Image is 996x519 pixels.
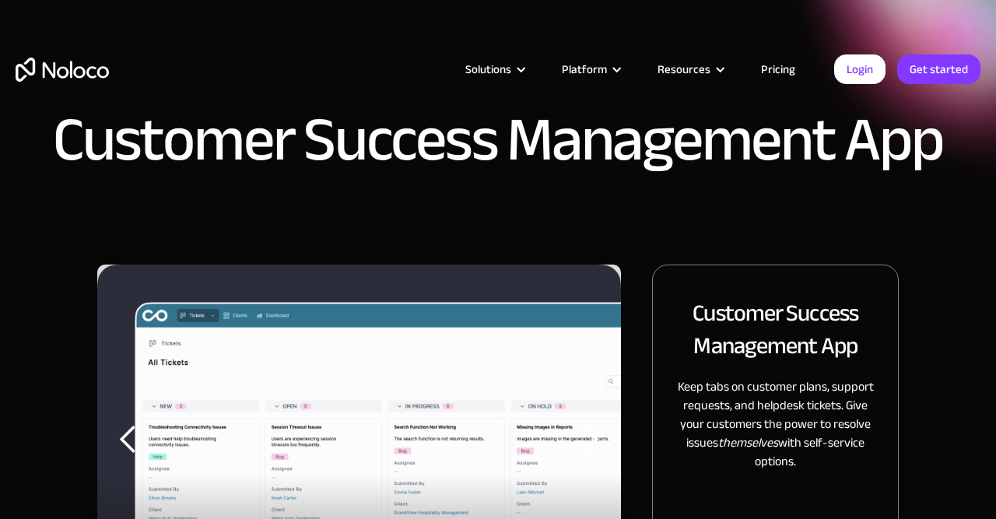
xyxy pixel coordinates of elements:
p: ‍ [672,486,879,505]
a: home [16,58,109,82]
div: Solutions [465,59,511,79]
em: themselves [718,431,778,454]
p: Keep tabs on customer plans, support requests, and helpdesk tickets. Give your customers the powe... [672,377,879,471]
div: Platform [562,59,607,79]
h2: Customer Success Management App [672,296,879,362]
div: Resources [638,59,742,79]
a: Login [834,54,886,84]
div: Platform [542,59,638,79]
div: Solutions [446,59,542,79]
h1: Customer Success Management App [53,109,943,171]
a: Get started [897,54,980,84]
a: Pricing [742,59,815,79]
div: Resources [658,59,710,79]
